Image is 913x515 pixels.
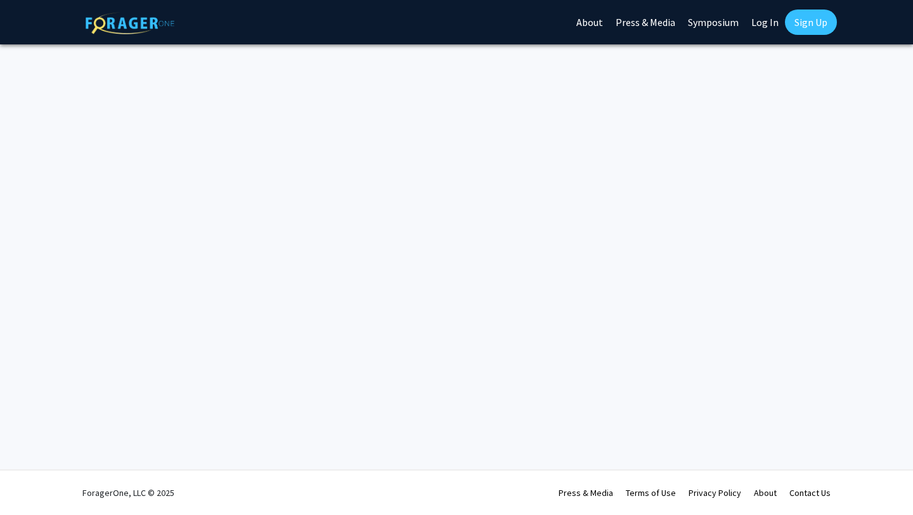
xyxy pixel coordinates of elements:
a: Privacy Policy [689,487,741,499]
a: Contact Us [789,487,831,499]
a: Press & Media [559,487,613,499]
div: ForagerOne, LLC © 2025 [82,471,174,515]
a: Sign Up [785,10,837,35]
img: ForagerOne Logo [86,12,174,34]
a: About [754,487,777,499]
a: Terms of Use [626,487,676,499]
